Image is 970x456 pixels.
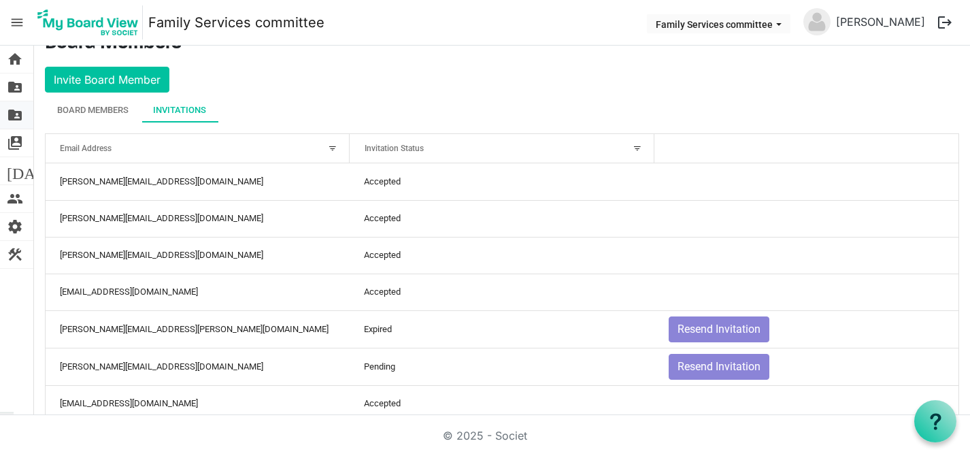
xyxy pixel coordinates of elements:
td: is template cell column header [654,200,958,237]
span: switch_account [7,129,23,157]
span: Invitation Status [365,144,424,153]
td: Expired column header Invitation Status [350,310,654,348]
button: Resend Invitation [669,354,769,380]
td: chris@livinghome.net column header Email Address [46,348,350,385]
td: johnr@habitatsaltlake.org column header Email Address [46,274,350,310]
a: © 2025 - Societ [443,429,527,442]
span: folder_shared [7,101,23,129]
td: Pending column header Invitation Status [350,348,654,385]
span: settings [7,213,23,240]
td: lhlegalsolutions@gmail.com column header Email Address [46,385,350,422]
td: Accepted column header Invitation Status [350,200,654,237]
span: menu [4,10,30,35]
img: My Board View Logo [33,5,143,39]
button: Resend Invitation [669,316,769,342]
td: is template cell column header [654,237,958,274]
div: Board Members [57,103,129,117]
td: Accepted column header Invitation Status [350,274,654,310]
a: Family Services committee [148,9,324,36]
td: is template cell column header [654,385,958,422]
a: My Board View Logo [33,5,148,39]
td: laura@habitatsaltlake.org column header Email Address [46,237,350,274]
span: people [7,185,23,212]
div: Invitations [153,103,206,117]
button: Family Services committee dropdownbutton [647,14,790,33]
td: Accepted column header Invitation Status [350,385,654,422]
td: is template cell column header [654,274,958,310]
span: construction [7,241,23,268]
td: lydia.carlisle@wafd.com column header Email Address [46,310,350,348]
span: folder_shared [7,74,23,101]
span: Email Address [60,144,112,153]
button: Invite Board Member [45,67,169,93]
span: [DATE] [7,157,59,184]
span: home [7,46,23,73]
a: [PERSON_NAME] [831,8,931,35]
img: no-profile-picture.svg [803,8,831,35]
td: Accepted column header Invitation Status [350,237,654,274]
td: Accepted column header Invitation Status [350,163,654,200]
div: tab-header [45,98,959,123]
button: logout [931,8,959,37]
td: Resend Invitation is template cell column header [654,348,958,385]
td: kate@habitatsaltlake.org column header Email Address [46,163,350,200]
td: jessi@habitatsaltlake.org column header Email Address [46,200,350,237]
td: is template cell column header [654,163,958,200]
td: Resend Invitation is template cell column header [654,310,958,348]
